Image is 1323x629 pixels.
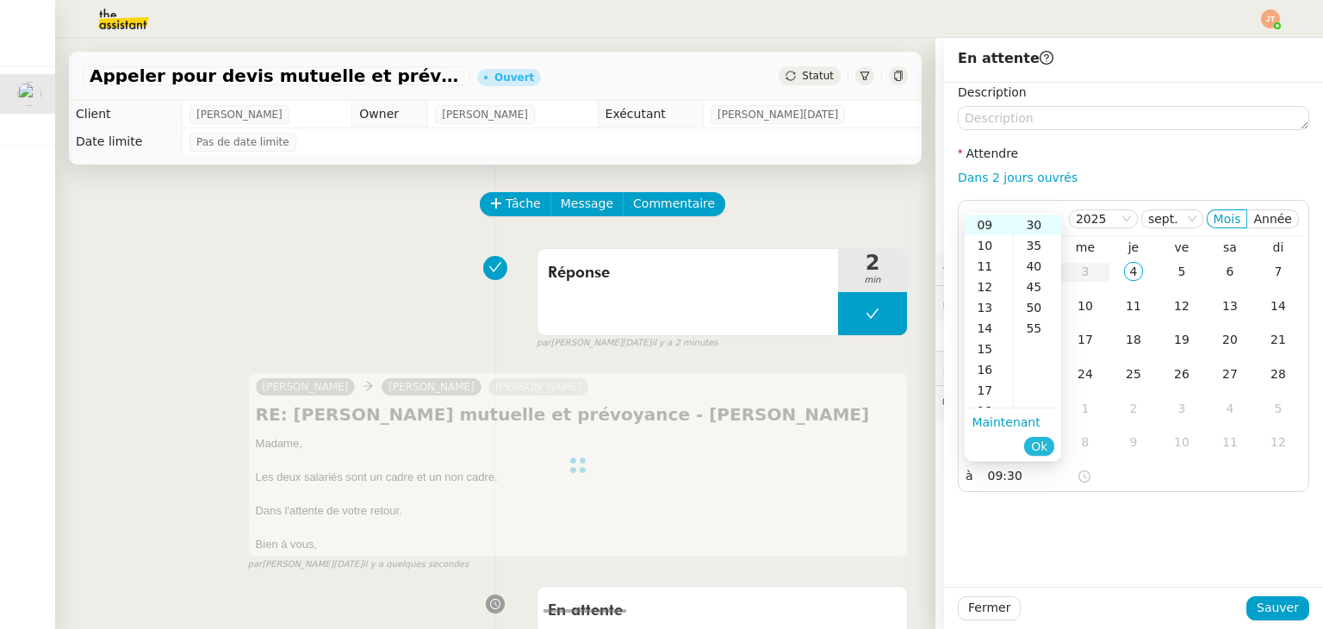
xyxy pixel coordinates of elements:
[1254,358,1302,392] td: 28/09/2025
[1206,290,1254,324] td: 13/09/2025
[1014,297,1061,318] div: 50
[1124,399,1143,418] div: 2
[1061,426,1109,460] td: 08/10/2025
[1076,330,1095,349] div: 17
[1221,399,1239,418] div: 4
[965,380,1013,401] div: 17
[968,598,1010,618] span: Fermer
[537,336,718,351] small: [PERSON_NAME][DATE]
[1206,392,1254,427] td: 04/10/2025
[196,106,283,123] span: [PERSON_NAME]
[958,146,1018,160] label: Attendre
[965,318,1013,339] div: 14
[965,256,1013,277] div: 11
[1254,426,1302,460] td: 12/10/2025
[248,557,263,572] span: par
[363,557,469,572] span: il y a quelques secondes
[651,336,717,351] span: il y a 2 minutes
[1172,296,1191,315] div: 12
[1206,255,1254,290] td: 06/09/2025
[965,215,1013,235] div: 09
[1257,598,1299,618] span: Sauver
[550,192,624,216] button: Message
[965,359,1013,380] div: 16
[1014,318,1061,339] div: 55
[965,339,1013,359] div: 15
[1206,323,1254,358] td: 20/09/2025
[1031,438,1047,455] span: Ok
[1269,433,1288,452] div: 12
[1269,364,1288,383] div: 28
[838,273,907,288] span: min
[1061,392,1109,427] td: 01/10/2025
[965,401,1013,421] div: 18
[1254,290,1302,324] td: 14/09/2025
[958,85,1027,99] label: Description
[935,352,1323,385] div: ⏲️Tâches 45:05
[1061,290,1109,324] td: 10/09/2025
[561,194,613,214] span: Message
[1158,426,1206,460] td: 10/10/2025
[942,361,1068,375] span: ⏲️
[494,72,534,83] div: Ouvert
[1254,255,1302,290] td: 07/09/2025
[838,252,907,273] span: 2
[633,194,715,214] span: Commentaire
[958,171,1078,184] a: Dans 2 jours ouvrés
[1014,277,1061,297] div: 45
[1024,437,1054,456] button: Ok
[988,466,1077,486] input: Heure
[1124,433,1143,452] div: 9
[717,106,838,123] span: [PERSON_NAME][DATE]
[1221,433,1239,452] div: 11
[1109,426,1158,460] td: 09/10/2025
[506,194,541,214] span: Tâche
[1221,364,1239,383] div: 27
[1253,212,1292,226] span: Année
[935,252,1323,285] div: ⚙️Procédures
[1221,330,1239,349] div: 20
[965,277,1013,297] div: 12
[965,235,1013,256] div: 10
[1061,323,1109,358] td: 17/09/2025
[1172,399,1191,418] div: 3
[972,415,1040,429] a: Maintenant
[942,395,1084,409] span: 💬
[548,260,828,286] span: Réponse
[1214,212,1241,226] span: Mois
[1109,255,1158,290] td: 04/09/2025
[1124,296,1143,315] div: 11
[1109,392,1158,427] td: 02/10/2025
[958,50,1053,66] span: En attente
[1172,433,1191,452] div: 10
[935,286,1323,320] div: 🔐Données client
[1158,323,1206,358] td: 19/09/2025
[1254,392,1302,427] td: 05/10/2025
[1061,358,1109,392] td: 24/09/2025
[1206,240,1254,255] th: sam.
[1076,364,1095,383] div: 24
[1076,296,1095,315] div: 10
[1269,399,1288,418] div: 5
[1061,240,1109,255] th: mer.
[1158,240,1206,255] th: ven.
[1109,358,1158,392] td: 25/09/2025
[1014,235,1061,256] div: 35
[1158,290,1206,324] td: 12/09/2025
[1269,330,1288,349] div: 21
[248,557,469,572] small: [PERSON_NAME][DATE]
[1158,358,1206,392] td: 26/09/2025
[1124,262,1143,281] div: 4
[966,466,973,486] span: à
[90,67,463,84] span: Appeler pour devis mutuelle et prévoyance
[1014,256,1061,277] div: 40
[623,192,725,216] button: Commentaire
[1076,210,1131,227] nz-select-item: 2025
[1109,323,1158,358] td: 18/09/2025
[958,596,1021,620] button: Fermer
[69,101,183,128] td: Client
[1172,330,1191,349] div: 19
[1269,296,1288,315] div: 14
[480,192,551,216] button: Tâche
[965,297,1013,318] div: 13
